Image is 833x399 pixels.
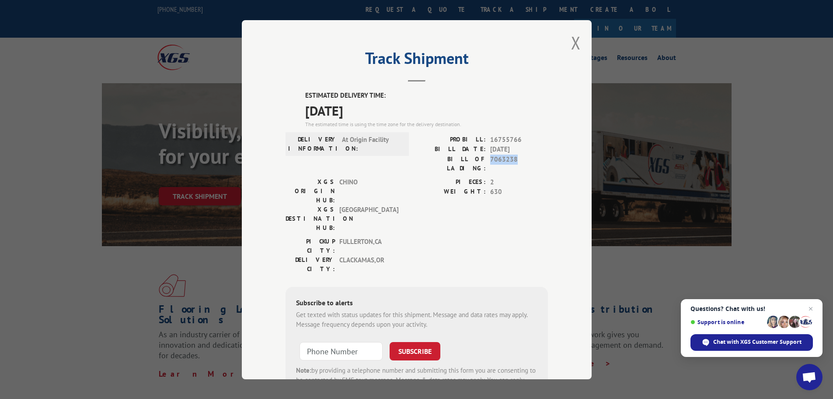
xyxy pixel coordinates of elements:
[690,334,813,351] div: Chat with XGS Customer Support
[286,205,335,232] label: XGS DESTINATION HUB:
[286,237,335,255] label: PICKUP CITY:
[490,134,548,145] span: 16755766
[305,100,548,120] span: [DATE]
[490,154,548,173] span: 7063238
[296,365,537,395] div: by providing a telephone number and submitting this form you are consenting to be contacted by SM...
[339,177,398,205] span: CHINO
[339,205,398,232] span: [GEOGRAPHIC_DATA]
[339,237,398,255] span: FULLERTON , CA
[571,31,581,54] button: Close modal
[490,187,548,197] span: 630
[690,319,764,325] span: Support is online
[288,134,338,153] label: DELIVERY INFORMATION:
[305,120,548,128] div: The estimated time is using the time zone for the delivery destination.
[690,305,813,312] span: Questions? Chat with us!
[417,154,486,173] label: BILL OF LADING:
[417,145,486,155] label: BILL DATE:
[390,342,440,360] button: SUBSCRIBE
[286,255,335,273] label: DELIVERY CITY:
[286,177,335,205] label: XGS ORIGIN HUB:
[417,187,486,197] label: WEIGHT:
[417,177,486,187] label: PIECES:
[490,145,548,155] span: [DATE]
[286,52,548,69] h2: Track Shipment
[296,366,311,374] strong: Note:
[805,304,816,314] span: Close chat
[296,310,537,329] div: Get texted with status updates for this shipment. Message and data rates may apply. Message frequ...
[796,364,823,390] div: Open chat
[417,134,486,145] label: PROBILL:
[342,134,401,153] span: At Origin Facility
[300,342,383,360] input: Phone Number
[305,91,548,101] label: ESTIMATED DELIVERY TIME:
[296,297,537,310] div: Subscribe to alerts
[713,338,802,346] span: Chat with XGS Customer Support
[339,255,398,273] span: CLACKAMAS , OR
[490,177,548,187] span: 2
